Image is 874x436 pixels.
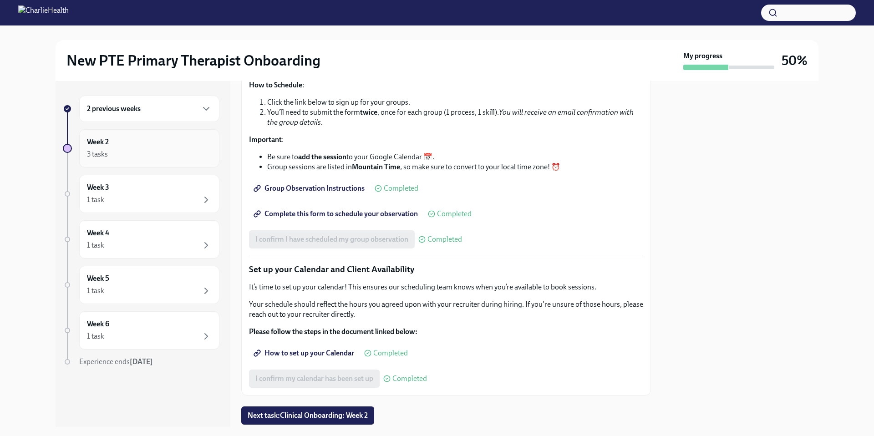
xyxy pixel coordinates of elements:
h6: Week 2 [87,137,109,147]
p: : [249,135,643,145]
strong: My progress [683,51,722,61]
a: Week 61 task [63,311,219,350]
div: 2 previous weeks [79,96,219,122]
a: How to set up your Calendar [249,344,361,362]
em: You will receive an email confirmation with the group details. [267,108,634,127]
strong: How to Schedule [249,81,302,89]
strong: Important [249,135,282,144]
li: You’ll need to submit the form , once for each group (1 process, 1 skill). [267,107,643,127]
strong: Mountain Time [352,162,400,171]
h6: 2 previous weeks [87,104,141,114]
span: Complete this form to schedule your observation [255,209,418,218]
a: Group Observation Instructions [249,179,371,198]
a: Week 23 tasks [63,129,219,167]
div: 1 task [87,331,104,341]
h6: Week 5 [87,274,109,284]
h6: Week 4 [87,228,109,238]
button: Next task:Clinical Onboarding: Week 2 [241,406,374,425]
span: Completed [373,350,408,357]
div: 1 task [87,195,104,205]
h6: Week 6 [87,319,109,329]
img: CharlieHealth [18,5,69,20]
span: Experience ends [79,357,153,366]
span: Completed [392,375,427,382]
strong: add the session [298,152,346,161]
strong: [DATE] [130,357,153,366]
span: Completed [427,236,462,243]
div: 3 tasks [87,149,108,159]
span: Completed [437,210,472,218]
h3: 50% [782,52,808,69]
a: Week 31 task [63,175,219,213]
div: 1 task [87,240,104,250]
span: How to set up your Calendar [255,349,354,358]
li: Group sessions are listed in , so make sure to convert to your local time zone! ⏰ [267,162,643,172]
p: Set up your Calendar and Client Availability [249,264,643,275]
a: Complete this form to schedule your observation [249,205,424,223]
div: 1 task [87,286,104,296]
li: Be sure to to your Google Calendar 📅. [267,152,643,162]
p: Your schedule should reflect the hours you agreed upon with your recruiter during hiring. If you'... [249,299,643,319]
h2: New PTE Primary Therapist Onboarding [66,51,320,70]
a: Week 41 task [63,220,219,259]
span: Next task : Clinical Onboarding: Week 2 [248,411,368,420]
span: Completed [384,185,418,192]
p: It’s time to set up your calendar! This ensures our scheduling team knows when you’re available t... [249,282,643,292]
a: Week 51 task [63,266,219,304]
li: Click the link below to sign up for your groups. [267,97,643,107]
p: : [249,80,643,90]
strong: twice [360,108,377,117]
strong: Please follow the steps in the document linked below: [249,327,417,336]
span: Group Observation Instructions [255,184,365,193]
h6: Week 3 [87,183,109,193]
